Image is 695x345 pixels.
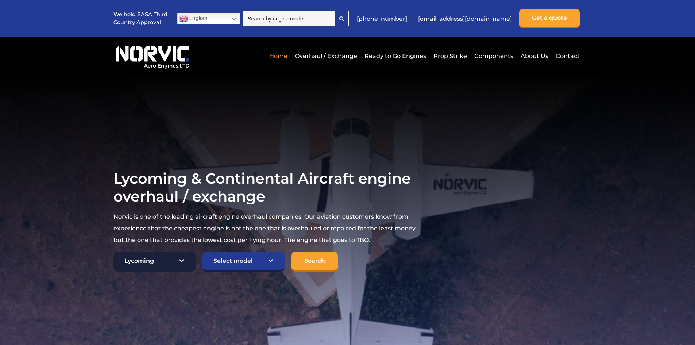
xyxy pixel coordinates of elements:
[243,11,335,26] input: Search by engine model…
[293,47,359,65] a: Overhaul / Exchange
[267,47,289,65] a: Home
[554,47,580,65] a: Contact
[113,11,168,26] p: We hold EASA Third Country Approval
[363,47,428,65] a: Ready to Go Engines
[113,169,418,205] h1: Lycoming & Continental Aircraft engine overhaul / exchange
[472,47,515,65] a: Components
[113,43,192,69] img: Norvic Aero Engines logo
[353,10,411,28] a: [PHONE_NUMBER]
[179,14,188,23] img: en
[414,10,516,28] a: [EMAIL_ADDRESS][DOMAIN_NAME]
[177,13,240,24] a: English
[291,252,338,272] input: Search
[113,211,418,246] p: Norvic is one of the leading aircraft engine overhaul companies. Our aviation customers know from...
[519,47,550,65] a: About Us
[432,47,469,65] a: Prop Strike
[519,9,580,28] a: Get a quote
